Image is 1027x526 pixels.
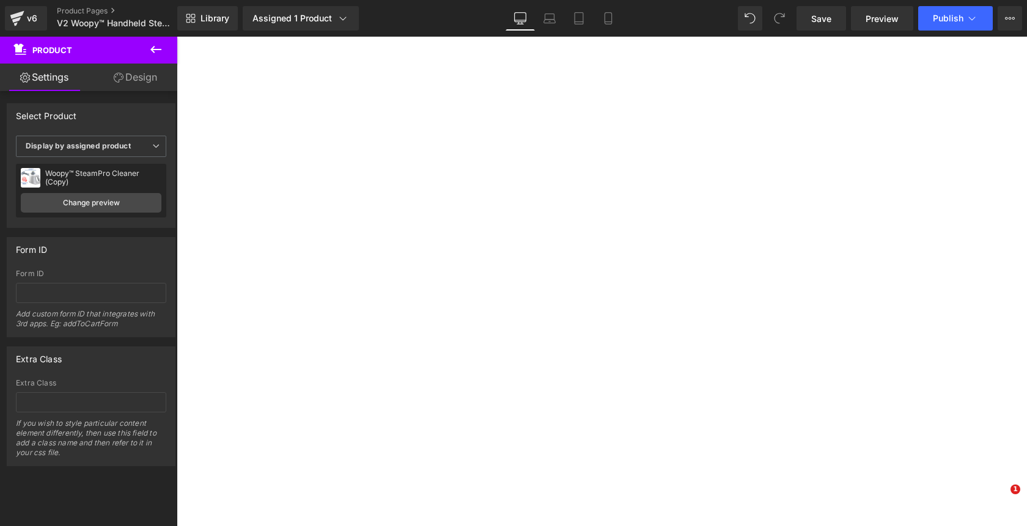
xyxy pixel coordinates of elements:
span: Product [32,45,72,55]
a: Design [91,64,180,91]
span: Publish [933,13,963,23]
div: Assigned 1 Product [252,12,349,24]
div: Form ID [16,238,47,255]
iframe: Intercom live chat [985,484,1015,514]
a: Tablet [564,6,594,31]
a: New Library [177,6,238,31]
a: Laptop [535,6,564,31]
div: v6 [24,10,40,26]
b: Display by assigned product [26,141,131,150]
button: Undo [738,6,762,31]
a: Change preview [21,193,161,213]
a: Preview [851,6,913,31]
span: Save [811,12,831,25]
a: v6 [5,6,47,31]
span: V2 Woopy™ Handheld Steam Cleaner [57,18,174,28]
div: Woopy™ SteamPro Cleaner (Copy) [45,169,161,186]
img: pImage [21,168,40,188]
div: Add custom form ID that integrates with 3rd apps. Eg: addToCartForm [16,309,166,337]
a: Mobile [594,6,623,31]
button: More [998,6,1022,31]
div: Form ID [16,269,166,278]
span: Preview [866,12,899,25]
button: Redo [767,6,792,31]
a: Desktop [506,6,535,31]
span: 1 [1010,484,1020,494]
button: Publish [918,6,993,31]
div: Extra Class [16,347,62,364]
a: Product Pages [57,6,197,16]
div: Extra Class [16,379,166,387]
div: Select Product [16,104,77,121]
div: If you wish to style particular content element differently, then use this field to add a class n... [16,418,166,466]
span: Library [201,13,229,24]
